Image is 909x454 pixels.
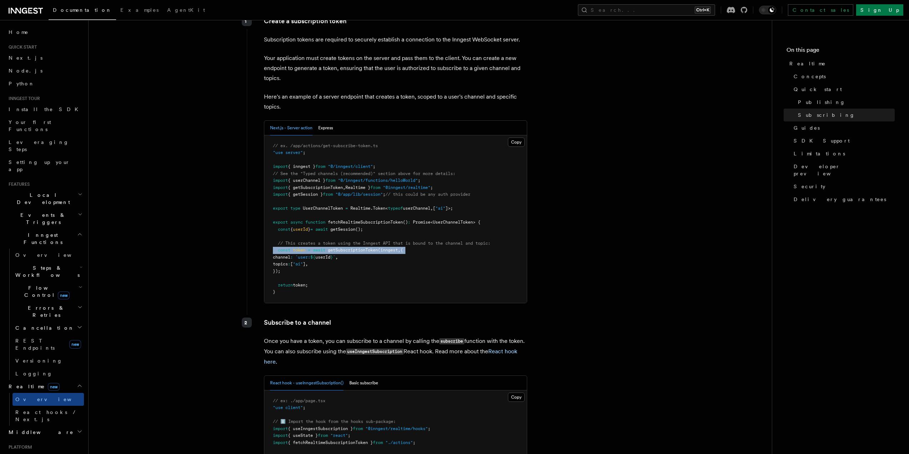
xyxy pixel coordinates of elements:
span: "@/app/lib/session" [335,192,383,197]
button: Cancellation [13,321,84,334]
a: Concepts [791,70,895,83]
kbd: Ctrl+K [695,6,711,14]
span: } [308,227,310,232]
span: "@inngest/realtime/hooks" [365,426,428,431]
a: Security [791,180,895,193]
span: Realtime [6,383,60,390]
button: React hook - useInngestSubscription() [270,376,344,390]
span: Next.js [9,55,43,61]
span: { inngest } [288,164,315,169]
span: "use client" [273,405,303,410]
code: useInngestSubscription [346,349,404,355]
span: `user: [295,255,310,260]
span: ; [430,185,433,190]
span: : [290,255,293,260]
span: [ [290,261,293,266]
span: return [278,283,293,288]
span: Token [373,206,385,211]
span: const [278,227,290,232]
span: Steps & Workflows [13,264,80,279]
span: REST Endpoints [15,338,55,351]
span: function [305,220,325,225]
span: import [273,426,288,431]
span: from [323,192,333,197]
button: Realtimenew [6,380,84,393]
span: from [325,178,335,183]
span: . [370,206,373,211]
span: (inngest [378,248,398,253]
span: export [273,220,288,225]
span: Overview [15,396,89,402]
span: userId [293,227,308,232]
span: Inngest tour [6,96,40,101]
button: Inngest Functions [6,229,84,249]
span: [ [433,206,435,211]
button: Flow Controlnew [13,281,84,301]
span: Features [6,181,30,187]
span: "use server" [273,150,303,155]
span: typeof [388,206,403,211]
span: Limitations [794,150,845,157]
a: React hooks / Next.js [13,406,84,426]
span: UserChannelToken [303,206,343,211]
span: getSession [330,227,355,232]
span: Realtime [789,60,826,67]
span: await [313,248,325,253]
span: Flow Control [13,284,79,299]
span: Install the SDK [9,106,83,112]
a: Quick start [791,83,895,96]
span: Versioning [15,358,63,364]
p: Here's an example of a server endpoint that creates a token, scoped to a user's channel and speci... [264,92,527,112]
a: Your first Functions [6,116,84,136]
div: Realtimenew [6,393,84,426]
span: Publishing [798,99,845,106]
span: new [58,291,70,299]
span: > { [473,220,480,225]
span: ; [303,150,305,155]
span: ; [303,405,305,410]
button: Express [318,121,333,135]
span: // See the "Typed channels (recommended)" section above for more details: [273,171,455,176]
button: Events & Triggers [6,209,84,229]
button: Search...Ctrl+K [578,4,715,16]
a: Python [6,77,84,90]
a: React hook here [264,348,517,365]
span: AgentKit [167,7,205,13]
span: , [398,248,400,253]
a: Node.js [6,64,84,77]
span: from [318,433,328,438]
span: { useInngestSubscription } [288,426,353,431]
a: Versioning [13,354,84,367]
span: React hooks / Next.js [15,409,79,422]
h4: On this page [786,46,895,57]
span: async [290,220,303,225]
span: ]>; [445,206,453,211]
a: Sign Up [856,4,903,16]
span: = [308,248,310,253]
span: from [353,426,363,431]
span: ${ [310,255,315,260]
div: 2 [242,318,252,328]
span: Realtime } [345,185,370,190]
span: { [400,248,403,253]
p: Once you have a token, you can subscribe to a channel by calling the function with the token. You... [264,336,527,367]
span: UserChannelToken [433,220,473,225]
span: ] [303,261,305,266]
span: Cancellation [13,324,74,331]
span: // ℹ️ Import the hook from the hooks sub-package: [273,419,396,424]
a: Guides [791,121,895,134]
a: Leveraging Steps [6,136,84,156]
span: userChannel [403,206,430,211]
span: import [273,192,288,197]
span: "ai" [293,261,303,266]
span: "react" [330,433,348,438]
span: () [403,220,408,225]
span: = [345,206,348,211]
span: // this could be any auth provider [385,192,470,197]
a: Limitations [791,147,895,160]
span: new [69,340,81,349]
span: from [373,440,383,445]
span: import [273,164,288,169]
span: Inngest Functions [6,231,77,246]
span: : [408,220,410,225]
